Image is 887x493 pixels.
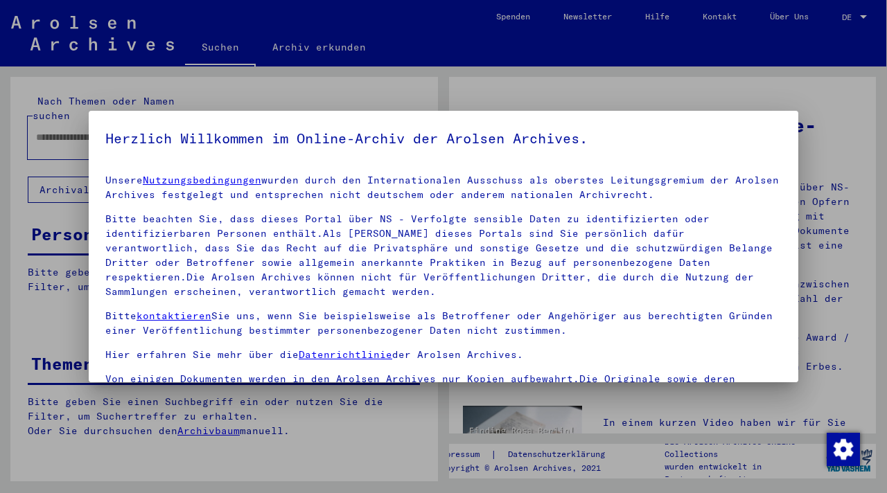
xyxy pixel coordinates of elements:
[105,212,782,299] p: Bitte beachten Sie, dass dieses Portal über NS - Verfolgte sensible Daten zu identifizierten oder...
[105,348,782,362] p: Hier erfahren Sie mehr über die der Arolsen Archives.
[105,309,782,338] p: Bitte Sie uns, wenn Sie beispielsweise als Betroffener oder Angehöriger aus berechtigten Gründen ...
[826,432,859,465] div: Zustimmung ändern
[827,433,860,466] img: Zustimmung ändern
[143,174,261,186] a: Nutzungsbedingungen
[137,310,211,322] a: kontaktieren
[299,348,392,361] a: Datenrichtlinie
[105,127,782,150] h5: Herzlich Willkommen im Online-Archiv der Arolsen Archives.
[105,173,782,202] p: Unsere wurden durch den Internationalen Ausschuss als oberstes Leitungsgremium der Arolsen Archiv...
[105,372,782,415] p: Von einigen Dokumenten werden in den Arolsen Archives nur Kopien aufbewahrt.Die Originale sowie d...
